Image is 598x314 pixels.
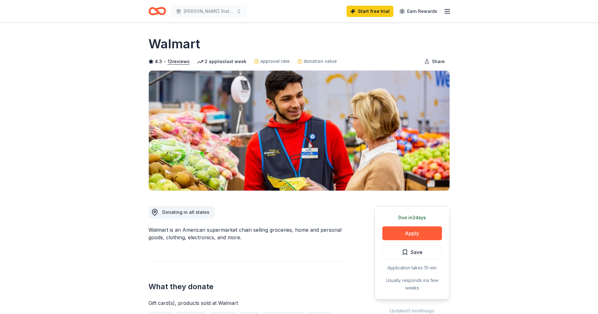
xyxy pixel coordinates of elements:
[411,248,423,256] span: Save
[297,57,337,65] a: donation value
[148,4,166,19] a: Home
[304,57,337,65] span: donation value
[260,57,290,65] span: approval rate
[171,5,246,18] button: [PERSON_NAME] State University PG Alumni Chapter Pre-Homecoming cookout
[148,299,344,307] div: Gift card(s), products sold at Walmart
[396,6,441,17] a: Earn Rewards
[148,282,344,292] h2: What they donate
[432,58,445,65] span: Share
[149,71,450,191] img: Image for Walmart
[197,58,246,65] div: 2 applies last week
[184,8,234,15] span: [PERSON_NAME] State University PG Alumni Chapter Pre-Homecoming cookout
[382,245,442,259] button: Save
[155,58,162,65] span: 4.3
[382,226,442,240] button: Apply
[382,214,442,221] div: Due in 2 days
[254,57,290,65] a: approval rate
[382,264,442,272] div: Application takes 10 min
[347,6,393,17] a: Start free trial
[168,58,190,65] button: 12reviews
[382,277,442,292] div: Usually responds in a few weeks
[419,55,450,68] button: Share
[148,35,200,53] h1: Walmart
[164,59,166,64] span: •
[162,209,209,215] span: Donating in all states
[148,226,344,241] div: Walmart is an American supermarket chain selling groceries, home and personal goods, clothing, el...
